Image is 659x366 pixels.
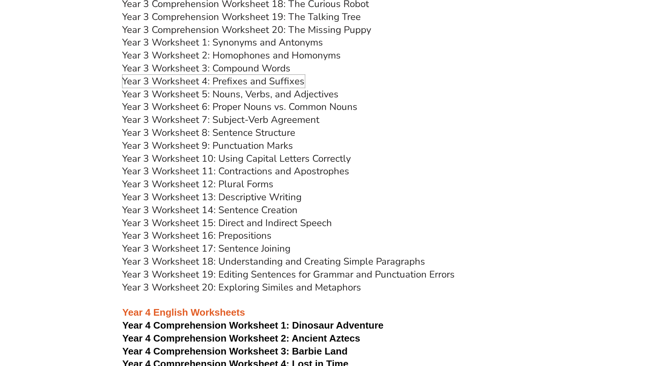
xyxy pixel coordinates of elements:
a: Year 3 Worksheet 9: Punctuation Marks [122,139,293,152]
iframe: Chat Widget [622,330,659,366]
a: Year 3 Worksheet 11: Contractions and Apostrophes [122,165,350,178]
a: Year 3 Worksheet 10: Using Capital Letters Correctly [122,152,351,165]
a: Year 3 Worksheet 12: Plural Forms [122,178,274,191]
a: Year 3 Worksheet 4: Prefixes and Suffixes [122,75,305,88]
a: Year 3 Worksheet 18: Understanding and Creating Simple Paragraphs [122,255,426,268]
a: Year 3 Worksheet 20: Exploring Similes and Metaphors [122,281,362,294]
a: Year 3 Worksheet 5: Nouns, Verbs, and Adjectives [122,88,339,101]
a: Year 4 Comprehension Worksheet 1: Dinosaur Adventure [122,320,384,331]
a: Year 4 Comprehension Worksheet 2: Ancient Aztecs [122,333,360,344]
a: Year 3 Worksheet 7: Subject-Verb Agreement [122,113,320,126]
span: Year 4 Comprehension Worksheet 1: [122,320,290,331]
a: Year 3 Worksheet 16: Prepositions [122,229,272,242]
a: Year 3 Comprehension Worksheet 20: The Missing Puppy [122,23,371,36]
a: Year 3 Comprehension Worksheet 19: The Talking Tree [122,10,361,23]
a: Year 3 Worksheet 2: Homophones and Homonyms [122,49,341,62]
a: Year 4 Comprehension Worksheet 3: Barbie Land [122,346,348,357]
a: Year 3 Worksheet 8: Sentence Structure [122,126,296,139]
a: Year 3 Worksheet 6: Proper Nouns vs. Common Nouns [122,100,358,113]
h3: Year 4 English Worksheets [122,294,537,319]
a: Year 3 Worksheet 1: Synonyms and Antonyms [122,36,323,49]
a: Year 3 Worksheet 14: Sentence Creation [122,204,298,216]
a: Year 3 Worksheet 13: Descriptive Writing [122,191,302,204]
a: Year 3 Worksheet 19: Editing Sentences for Grammar and Punctuation Errors [122,268,455,281]
a: Year 3 Worksheet 15: Direct and Indirect Speech [122,216,332,229]
a: Year 3 Worksheet 3: Compound Words [122,62,291,75]
a: Year 3 Worksheet 17: Sentence Joining [122,242,291,255]
span: Dinosaur Adventure [292,320,383,331]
